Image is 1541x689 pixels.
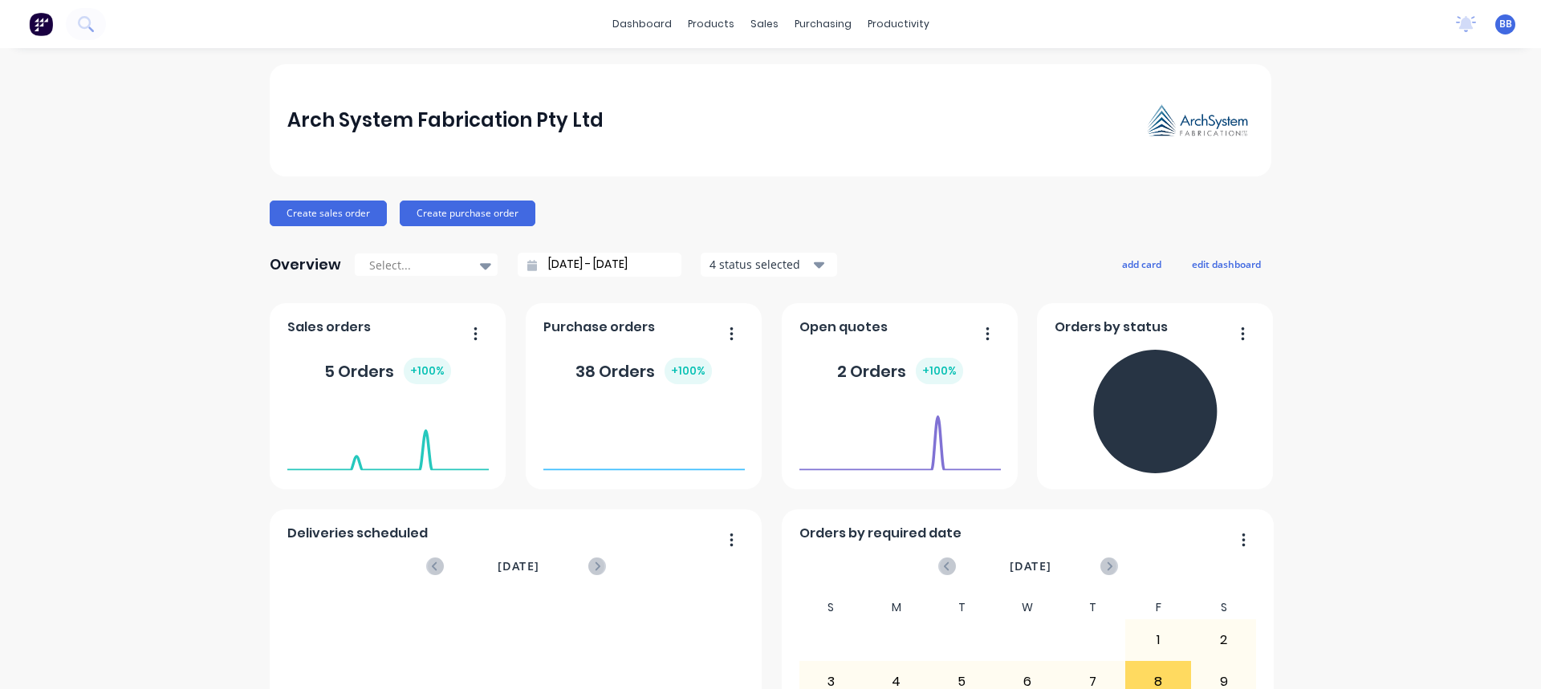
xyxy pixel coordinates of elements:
[498,557,539,575] span: [DATE]
[1181,253,1271,274] button: edit dashboard
[787,12,860,36] div: purchasing
[701,253,837,277] button: 4 status selected
[799,596,864,619] div: S
[1499,17,1512,31] span: BB
[837,358,963,384] div: 2 Orders
[400,201,535,226] button: Create purchase order
[710,256,811,273] div: 4 status selected
[864,596,929,619] div: M
[799,524,962,543] span: Orders by required date
[860,12,937,36] div: productivity
[543,318,655,337] span: Purchase orders
[287,104,604,136] div: Arch System Fabrication Pty Ltd
[1112,253,1172,274] button: add card
[1060,596,1126,619] div: T
[1141,99,1254,142] img: Arch System Fabrication Pty Ltd
[680,12,742,36] div: products
[1010,557,1051,575] span: [DATE]
[270,249,341,281] div: Overview
[1055,318,1168,337] span: Orders by status
[604,12,680,36] a: dashboard
[1191,596,1257,619] div: S
[916,358,963,384] div: + 100 %
[994,596,1060,619] div: W
[324,358,451,384] div: 5 Orders
[270,201,387,226] button: Create sales order
[29,12,53,36] img: Factory
[799,318,888,337] span: Open quotes
[404,358,451,384] div: + 100 %
[929,596,995,619] div: T
[287,318,371,337] span: Sales orders
[575,358,712,384] div: 38 Orders
[742,12,787,36] div: sales
[1125,596,1191,619] div: F
[1126,620,1190,660] div: 1
[1192,620,1256,660] div: 2
[665,358,712,384] div: + 100 %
